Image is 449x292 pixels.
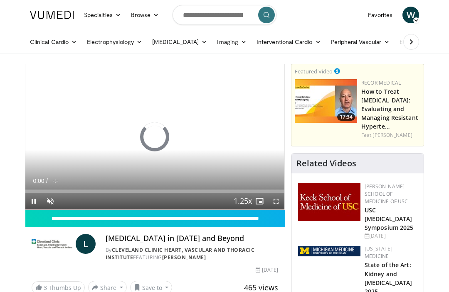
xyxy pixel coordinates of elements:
[373,131,412,139] a: [PERSON_NAME]
[25,64,284,209] video-js: Video Player
[106,246,278,261] div: By FEATURING
[106,234,278,243] h4: [MEDICAL_DATA] in [DATE] and Beyond
[52,178,58,184] span: -:-
[295,68,333,75] small: Featured Video
[79,7,126,23] a: Specialties
[256,266,278,274] div: [DATE]
[32,234,72,254] img: Cleveland Clinic Heart, Vascular and Thoracic Institute
[126,7,164,23] a: Browse
[295,79,357,123] img: 10cbd22e-c1e6-49ff-b90e-4507a8859fc1.jpg.150x105_q85_crop-smart_upscale.jpg
[298,246,360,256] img: 5ed80e7a-0811-4ad9-9c3a-04de684f05f4.png.150x105_q85_autocrop_double_scale_upscale_version-0.2.png
[173,5,276,25] input: Search topics, interventions
[252,34,326,50] a: Interventional Cardio
[365,245,392,260] a: [US_STATE] Medicine
[234,193,251,209] button: Playback Rate
[76,234,96,254] a: L
[365,232,417,240] div: [DATE]
[25,34,82,50] a: Clinical Cardio
[361,131,420,139] div: Feat.
[402,7,419,23] a: W
[361,88,418,130] a: How to Treat [MEDICAL_DATA]: Evaluating and Managing Resistant Hyperte…
[42,193,59,209] button: Unmute
[361,79,401,86] a: Recor Medical
[44,284,47,292] span: 3
[25,190,284,193] div: Progress Bar
[268,193,284,209] button: Fullscreen
[46,178,48,184] span: /
[337,113,355,121] span: 17:34
[363,7,397,23] a: Favorites
[251,193,268,209] button: Enable picture-in-picture mode
[326,34,395,50] a: Peripheral Vascular
[296,158,356,168] h4: Related Videos
[82,34,147,50] a: Electrophysiology
[365,206,413,231] a: USC [MEDICAL_DATA] Symposium 2025
[212,34,252,50] a: Imaging
[298,183,360,221] img: 7b941f1f-d101-407a-8bfa-07bd47db01ba.png.150x105_q85_autocrop_double_scale_upscale_version-0.2.jpg
[30,11,74,19] img: VuMedi Logo
[106,246,255,261] a: Cleveland Clinic Heart, Vascular and Thoracic Institute
[295,79,357,123] a: 17:34
[365,183,408,205] a: [PERSON_NAME] School of Medicine of USC
[147,34,212,50] a: [MEDICAL_DATA]
[25,193,42,209] button: Pause
[33,178,44,184] span: 0:00
[162,254,206,261] a: [PERSON_NAME]
[395,34,437,50] a: Business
